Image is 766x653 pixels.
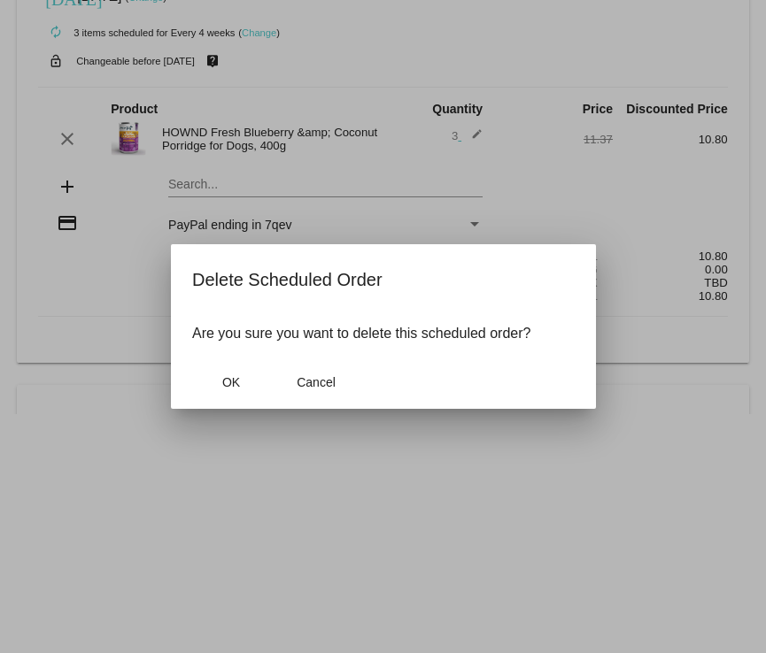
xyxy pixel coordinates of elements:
[297,375,336,389] span: Cancel
[192,265,575,294] h2: Delete Scheduled Order
[277,366,355,398] button: Close dialog
[221,375,239,389] span: OK
[192,366,270,398] button: Close dialog
[192,326,575,342] p: Are you sure you want to delete this scheduled order?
